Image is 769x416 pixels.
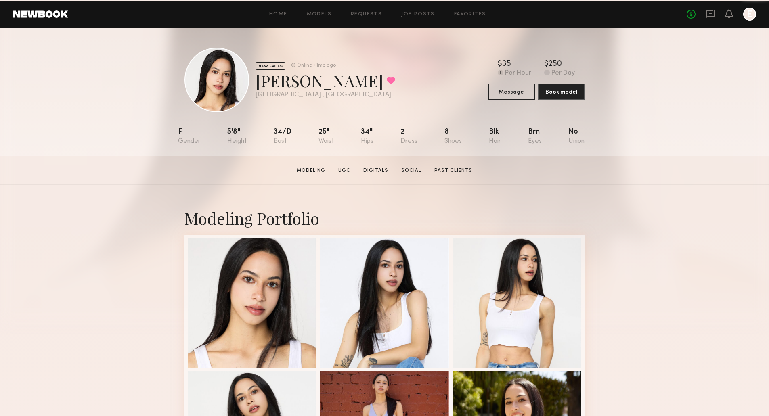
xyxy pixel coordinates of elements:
[401,12,435,17] a: Job Posts
[256,70,395,91] div: [PERSON_NAME]
[256,62,285,70] div: NEW FACES
[361,128,373,145] div: 34"
[297,63,336,68] div: Online +1mo ago
[256,92,395,98] div: [GEOGRAPHIC_DATA] , [GEOGRAPHIC_DATA]
[335,167,354,174] a: UGC
[431,167,476,174] a: Past Clients
[568,128,585,145] div: No
[269,12,287,17] a: Home
[398,167,425,174] a: Social
[549,60,562,68] div: 250
[488,84,535,100] button: Message
[444,128,462,145] div: 8
[184,207,585,229] div: Modeling Portfolio
[489,128,501,145] div: Blk
[227,128,247,145] div: 5'8"
[307,12,331,17] a: Models
[502,60,511,68] div: 35
[528,128,542,145] div: Brn
[274,128,291,145] div: 34/d
[538,84,585,100] button: Book model
[743,8,756,21] a: E
[544,60,549,68] div: $
[360,167,392,174] a: Digitals
[293,167,329,174] a: Modeling
[400,128,417,145] div: 2
[551,70,575,77] div: Per Day
[351,12,382,17] a: Requests
[505,70,531,77] div: Per Hour
[178,128,201,145] div: F
[318,128,334,145] div: 25"
[454,12,486,17] a: Favorites
[498,60,502,68] div: $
